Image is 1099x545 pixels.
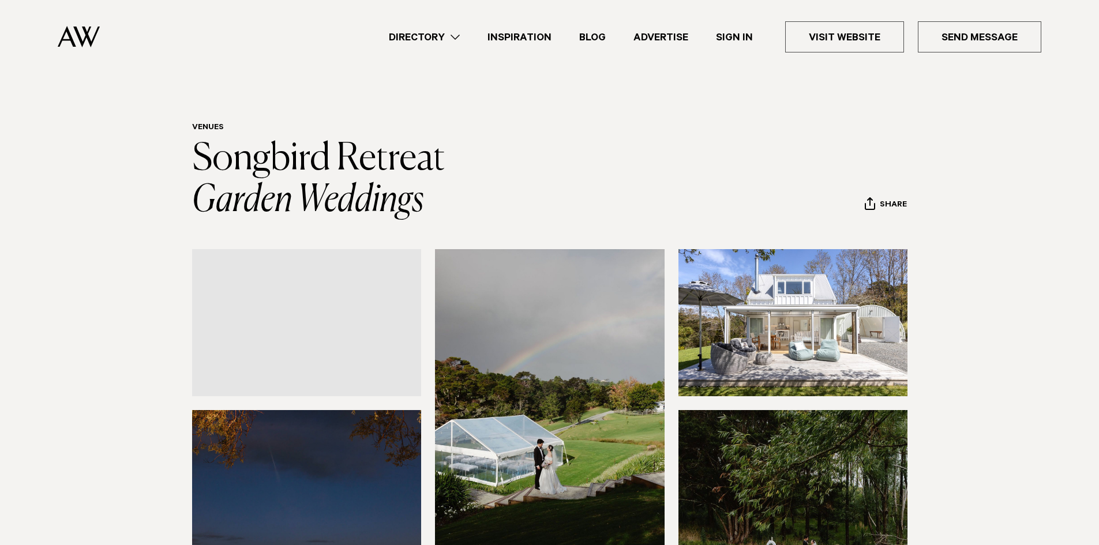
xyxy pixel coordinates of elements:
[192,123,224,133] a: Venues
[864,197,907,214] button: Share
[58,26,100,47] img: Auckland Weddings Logo
[192,249,422,396] a: Marquee and gardens at Songbird Retreat
[785,21,904,52] a: Visit Website
[678,249,908,396] img: Onsite accommodation at Songbird Retreat
[918,21,1041,52] a: Send Message
[565,29,620,45] a: Blog
[880,200,907,211] span: Share
[620,29,702,45] a: Advertise
[192,141,451,219] a: Songbird Retreat Garden Weddings
[474,29,565,45] a: Inspiration
[375,29,474,45] a: Directory
[702,29,767,45] a: Sign In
